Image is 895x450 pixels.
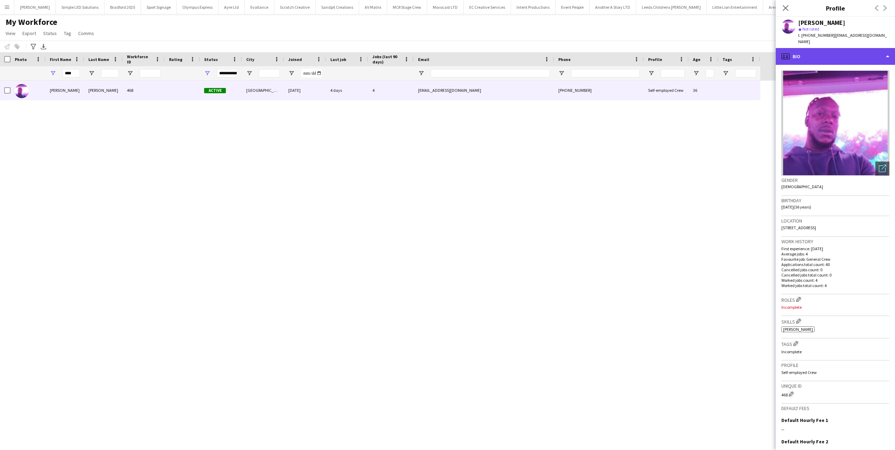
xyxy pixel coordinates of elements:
button: MCR Stage Crew [387,0,427,14]
button: Open Filter Menu [127,70,133,76]
button: AV Matrix [359,0,387,14]
app-action-btn: Advanced filters [29,42,38,51]
h3: Unique ID [781,383,889,389]
a: Status [40,29,60,38]
button: Open Filter Menu [648,70,654,76]
input: Email Filter Input [431,69,550,77]
p: Self-employed Crew [781,370,889,375]
span: [STREET_ADDRESS] [781,225,816,230]
h3: Profile [776,4,895,13]
h3: Work history [781,238,889,245]
div: Bio [776,48,895,65]
span: [DEMOGRAPHIC_DATA] [781,184,823,189]
button: Event People [556,0,590,14]
span: Status [43,30,57,36]
input: First Name Filter Input [62,69,80,77]
h3: Default Hourly Fee 1 [781,417,828,423]
p: Incomplete [781,349,889,354]
span: Export [22,30,36,36]
button: Another A Story LTD [590,0,636,14]
span: Age [693,57,700,62]
span: [PERSON_NAME] [783,327,813,332]
p: Worked jobs count: 4 [781,278,889,283]
span: View [6,30,15,36]
h3: Gender [781,177,889,183]
a: Export [20,29,39,38]
h3: Birthday [781,197,889,204]
span: [DATE] (36 years) [781,204,811,210]
button: Open Filter Menu [246,70,253,76]
div: Self-employed Crew [644,81,689,100]
div: 4 days [326,81,368,100]
button: Open Filter Menu [288,70,295,76]
button: Open Filter Menu [693,70,699,76]
button: Olympus Express [177,0,218,14]
span: Last job [330,57,346,62]
button: Open Filter Menu [418,70,424,76]
h3: Roles [781,296,889,303]
button: Evallance [245,0,274,14]
span: My Workforce [6,17,57,27]
button: Sandpit Creations [316,0,359,14]
button: Open Filter Menu [50,70,56,76]
img: Crew avatar or photo [781,70,889,176]
span: Joined [288,57,302,62]
div: [PERSON_NAME] [798,20,845,26]
div: Open photos pop-in [875,162,889,176]
div: -- [781,426,889,432]
span: Last Name [88,57,109,62]
button: Little Lion Entertainment [707,0,763,14]
img: Raphael Campbell [15,84,29,98]
span: Phone [558,57,571,62]
p: Favourite job: General Crew [781,257,889,262]
input: Age Filter Input [706,69,714,77]
span: Rating [169,57,182,62]
div: 4 [368,81,414,100]
span: t. [PHONE_NUMBER] [798,33,835,38]
div: [EMAIL_ADDRESS][DOMAIN_NAME] [414,81,554,100]
button: [PERSON_NAME] [14,0,56,14]
p: Average jobs: 4 [781,251,889,257]
span: | [EMAIL_ADDRESS][DOMAIN_NAME] [798,33,887,44]
div: 468 [781,390,889,397]
button: Sport Signage [141,0,177,14]
button: Intent Productions [511,0,556,14]
span: Workforce ID [127,54,152,64]
div: 36 [689,81,718,100]
span: Tags [722,57,732,62]
div: [GEOGRAPHIC_DATA] [242,81,284,100]
div: [PHONE_NUMBER] [554,81,644,100]
div: [PERSON_NAME] [84,81,123,100]
input: Phone Filter Input [571,69,640,77]
span: Jobs (last 90 days) [372,54,401,64]
p: Cancelled jobs total count: 0 [781,272,889,278]
h3: Tags [781,340,889,347]
p: Incomplete [781,305,889,310]
span: Photo [15,57,27,62]
a: Tag [61,29,74,38]
span: First Name [50,57,71,62]
div: [DATE] [284,81,326,100]
p: First experience: [DATE] [781,246,889,251]
button: Simple LED Solutions [56,0,105,14]
span: Profile [648,57,662,62]
a: View [3,29,18,38]
span: Email [418,57,429,62]
input: Last Name Filter Input [101,69,119,77]
h3: Default Hourly Fee 2 [781,438,828,445]
input: Joined Filter Input [301,69,322,77]
span: City [246,57,254,62]
button: Bradford 2025 [105,0,141,14]
h3: Skills [781,318,889,325]
a: Comms [75,29,97,38]
button: Scratch Creative [274,0,316,14]
input: Profile Filter Input [661,69,685,77]
input: Tags Filter Input [735,69,756,77]
button: Arena [763,0,786,14]
app-action-btn: Export XLSX [39,42,48,51]
button: Open Filter Menu [722,70,729,76]
button: Leeds Childrens [PERSON_NAME] [636,0,707,14]
button: Open Filter Menu [88,70,95,76]
span: Active [204,88,226,93]
input: Workforce ID Filter Input [140,69,161,77]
